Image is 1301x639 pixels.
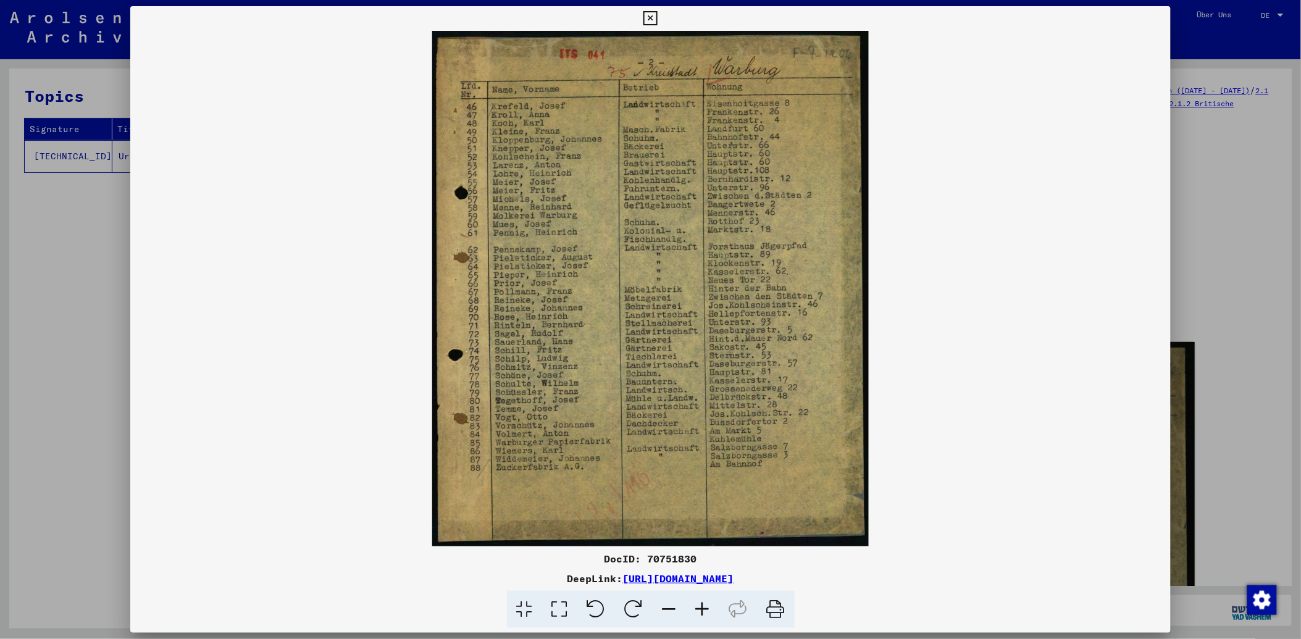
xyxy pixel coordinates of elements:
[130,551,1171,566] div: DocID: 70751830
[130,571,1171,586] div: DeepLink:
[130,31,1171,546] img: 001.jpg
[623,572,734,585] a: [URL][DOMAIN_NAME]
[1247,585,1277,615] img: Zustimmung ändern
[1247,585,1276,614] div: Zustimmung ändern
